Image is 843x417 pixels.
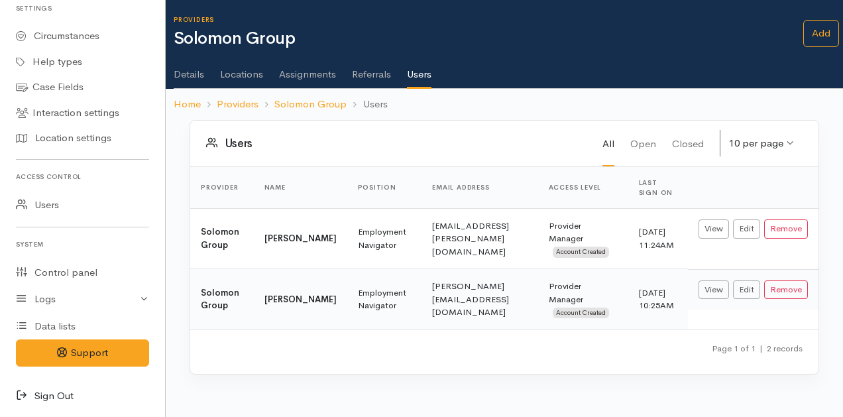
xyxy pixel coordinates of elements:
div: Provider Manager [549,219,618,259]
a: Referrals [352,51,391,88]
a: Assignments [279,51,336,88]
th: Provider [190,167,254,209]
th: Last sign on [628,167,688,209]
b: Solomon Group [201,226,239,251]
div: Provider Manager [549,280,618,319]
div: 10 per page [729,136,783,151]
b: [PERSON_NAME] [264,233,337,244]
td: [DATE] 11:24AM [628,208,688,269]
span: Account Created [553,308,609,318]
td: Employment Navigator [347,208,422,269]
a: Edit [733,280,760,300]
a: View [699,219,729,239]
b: [PERSON_NAME] [264,294,337,305]
h6: Access control [16,168,149,186]
a: Locations [220,51,263,88]
h6: Providers [174,16,803,23]
a: Providers [217,97,258,112]
a: Add [803,20,839,47]
a: Open [630,121,656,166]
h6: System [16,235,149,253]
button: Remove [764,280,808,300]
td: [EMAIL_ADDRESS][PERSON_NAME][DOMAIN_NAME] [421,208,538,269]
a: Users [407,51,431,89]
h1: Solomon Group [174,29,803,48]
a: All [602,121,614,166]
a: Closed [672,121,704,166]
a: Edit [733,219,760,239]
span: | [759,343,763,354]
button: Remove [764,219,808,239]
h3: Users [206,137,602,150]
li: Users [347,97,387,112]
b: Solomon Group [201,287,239,312]
nav: breadcrumb [166,89,843,120]
th: Name [254,167,347,209]
span: Account Created [553,247,609,257]
a: View [699,280,729,300]
small: Page 1 of 1 2 records [712,343,803,354]
button: Support [16,339,149,367]
td: [DATE] 10:25AM [628,269,688,329]
td: [PERSON_NAME][EMAIL_ADDRESS][DOMAIN_NAME] [421,269,538,329]
td: Employment Navigator [347,269,422,329]
a: Solomon Group [274,97,347,112]
th: Access level [538,167,628,209]
th: Email address [421,167,538,209]
a: Details [174,51,204,88]
th: Position [347,167,422,209]
a: Home [174,97,201,112]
